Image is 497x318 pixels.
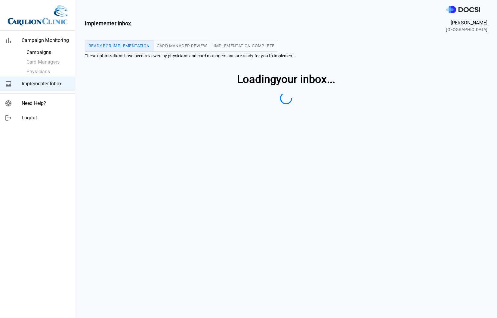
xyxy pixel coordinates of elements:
span: Ready for Implementation [88,44,150,48]
span: Implementation Complete [214,44,274,48]
button: Implementation Complete [210,40,278,52]
span: These optimizations have been reviewed by physicians and card managers and are ready for you to i... [85,53,487,59]
span: Card Manager Review [157,44,207,48]
span: [PERSON_NAME] [446,19,487,27]
button: Card Manager Review [153,40,211,52]
button: Ready for Implementation [85,40,153,52]
b: Implementer Inbox [85,20,131,27]
span: Campaign Monitoring [22,37,70,44]
span: Logout [22,114,70,121]
span: Campaigns [26,49,70,56]
span: Need Help? [22,100,70,107]
span: Implementer Inbox [22,80,70,87]
img: Site Logo [8,5,68,26]
img: DOCSI Logo [446,6,480,14]
span: [GEOGRAPHIC_DATA] [446,27,487,33]
span: Loading your inbox ... [237,71,335,87]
